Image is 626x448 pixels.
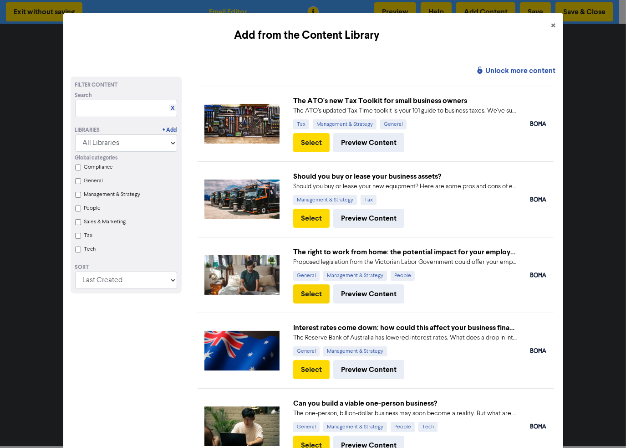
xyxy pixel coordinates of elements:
[75,263,177,272] div: Sort
[478,65,556,77] a: Unlock more content
[323,346,387,356] div: Management & Strategy
[391,271,415,281] div: People
[293,284,330,304] button: Select
[293,195,357,205] div: Management & Strategy
[293,409,517,418] div: The one-person, billion-dollar business may soon become a reality. But what are the pros and cons...
[84,163,113,171] label: Compliance
[84,232,93,240] label: Tax
[293,171,517,182] div: Should you buy or lease your business assets?
[333,284,404,304] button: Preview Content
[293,346,320,356] div: General
[71,27,544,44] h5: Add from the Content Library
[530,273,546,277] img: boma
[171,105,174,112] a: X
[418,422,438,432] div: Tech
[75,126,100,134] div: Libraries
[333,209,404,228] button: Preview Content
[530,197,546,201] img: boma_accounting
[293,209,330,228] button: Select
[293,271,320,281] div: General
[530,121,546,126] img: boma
[293,398,517,409] div: Can you build a viable one-person business?
[84,204,101,212] label: People
[313,119,377,129] div: Management & Strategy
[530,424,546,428] img: boma
[75,81,177,89] div: Filter Content
[84,177,103,185] label: General
[293,119,309,129] div: Tax
[293,95,517,106] div: The ATO's new Tax Toolkit for small business owners
[163,126,177,134] a: + Add
[361,195,377,205] div: Tax
[530,348,546,353] img: boma
[293,360,330,379] button: Select
[293,182,517,191] div: Should you buy or lease your new equipment? Here are some pros and cons of each. We also can revi...
[544,13,563,39] button: Close
[84,218,126,226] label: Sales & Marketing
[380,119,407,129] div: General
[75,92,92,100] span: Search
[293,422,320,432] div: General
[333,360,404,379] button: Preview Content
[323,422,387,432] div: Management & Strategy
[477,66,556,76] strong: Unlock more content
[293,322,517,333] div: Interest rates come down: how could this affect your business finances?
[551,19,556,33] span: ×
[333,133,404,152] button: Preview Content
[75,154,177,162] div: Global categories
[293,257,517,267] div: Proposed legislation from the Victorian Labor Government could offer your employees the right to ...
[391,422,415,432] div: People
[84,245,96,253] label: Tech
[84,191,141,199] label: Management & Strategy
[293,247,517,257] div: The right to work from home: the potential impact for your employees and business
[293,133,330,152] button: Select
[323,271,387,281] div: Management & Strategy
[293,333,517,343] div: The Reserve Bank of Australia has lowered interest rates. What does a drop in interest rates mean...
[293,106,517,116] div: The ATO’s updated Tax Time toolkit is your 101 guide to business taxes. We’ve summarised the key ...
